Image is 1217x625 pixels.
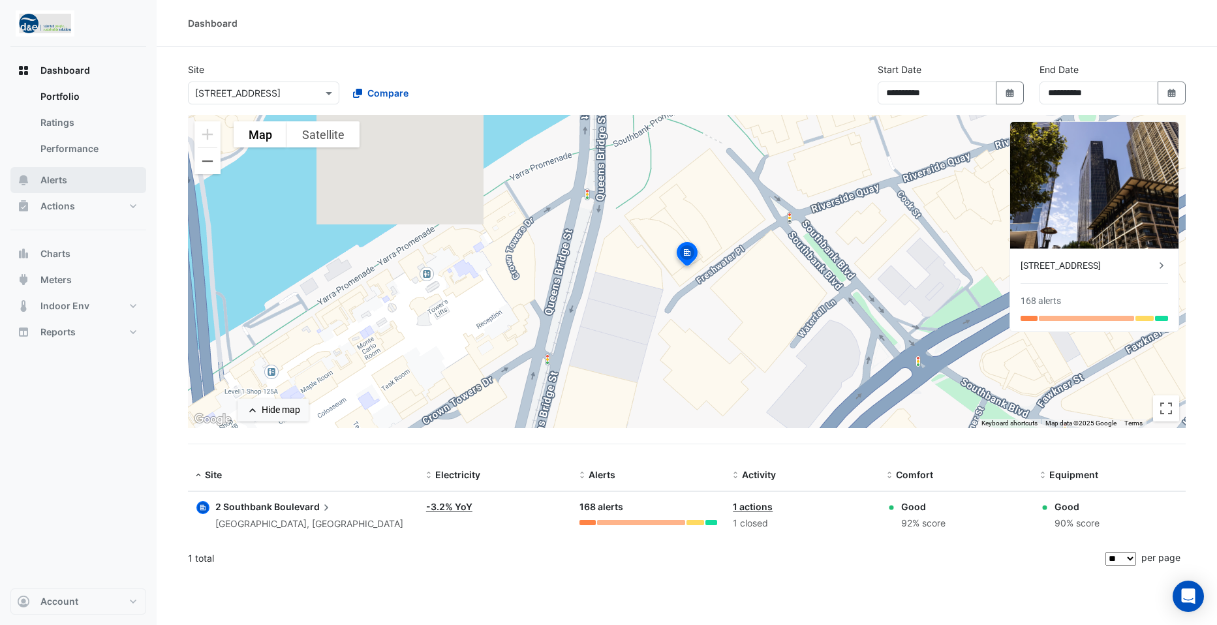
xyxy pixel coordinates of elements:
span: Electricity [435,469,480,480]
span: Activity [742,469,776,480]
div: Dashboard [188,16,238,30]
fa-icon: Select Date [1166,87,1178,99]
span: Actions [40,200,75,213]
img: site-pin-selected.svg [673,240,701,271]
button: Account [10,588,146,615]
label: Site [188,63,204,76]
span: Map data ©2025 Google [1045,419,1117,427]
div: 168 alerts [579,500,717,515]
button: Compare [345,82,417,104]
button: Alerts [10,167,146,193]
app-icon: Dashboard [17,64,30,77]
span: Account [40,595,78,608]
span: 2 Southbank [215,501,272,512]
a: Terms (opens in new tab) [1124,419,1143,427]
label: Start Date [878,63,921,76]
div: 90% score [1055,516,1100,531]
div: [STREET_ADDRESS] [1021,259,1155,273]
span: Compare [367,86,408,100]
span: Charts [40,247,70,260]
button: Show street map [234,121,287,147]
a: Performance [30,136,146,162]
span: per page [1141,552,1180,563]
span: Alerts [589,469,615,480]
button: Actions [10,193,146,219]
span: Meters [40,273,72,286]
app-icon: Alerts [17,174,30,187]
button: Reports [10,319,146,345]
button: Meters [10,267,146,293]
button: Hide map [238,399,309,421]
span: Equipment [1049,469,1098,480]
button: Indoor Env [10,293,146,319]
button: Zoom in [194,121,221,147]
div: 168 alerts [1021,294,1061,308]
button: Zoom out [194,148,221,174]
a: Ratings [30,110,146,136]
img: Company Logo [16,10,74,37]
div: Good [901,500,946,513]
a: 1 actions [733,501,773,512]
span: Reports [40,326,76,339]
div: [GEOGRAPHIC_DATA], [GEOGRAPHIC_DATA] [215,517,403,532]
span: Site [205,469,222,480]
label: End Date [1040,63,1079,76]
img: 2 Southbank Boulevard [1010,122,1178,249]
a: -3.2% YoY [426,501,472,512]
div: 1 total [188,542,1103,575]
div: Dashboard [10,84,146,167]
span: Boulevard [274,500,333,514]
app-icon: Meters [17,273,30,286]
fa-icon: Select Date [1004,87,1016,99]
span: Indoor Env [40,299,89,312]
button: Keyboard shortcuts [981,419,1038,428]
div: 1 closed [733,516,870,531]
div: 92% score [901,516,946,531]
app-icon: Charts [17,247,30,260]
div: Hide map [262,403,300,417]
app-icon: Indoor Env [17,299,30,312]
button: Charts [10,241,146,267]
span: Comfort [896,469,933,480]
app-icon: Actions [17,200,30,213]
span: Dashboard [40,64,90,77]
div: Open Intercom Messenger [1173,581,1204,612]
a: Open this area in Google Maps (opens a new window) [191,411,234,428]
a: Portfolio [30,84,146,110]
app-icon: Reports [17,326,30,339]
button: Toggle fullscreen view [1153,395,1179,421]
button: Show satellite imagery [287,121,360,147]
img: Google [191,411,234,428]
span: Alerts [40,174,67,187]
div: Good [1055,500,1100,513]
button: Dashboard [10,57,146,84]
